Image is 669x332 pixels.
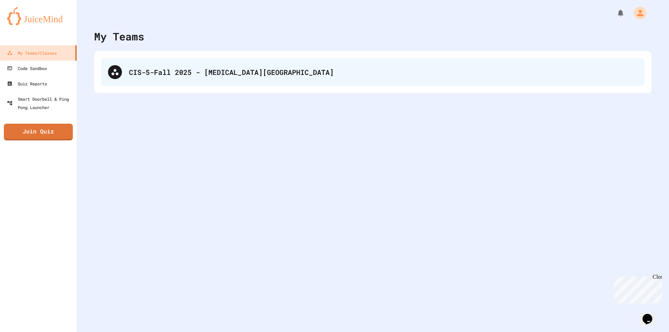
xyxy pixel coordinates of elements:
div: CIS-5-Fall 2025 - [MEDICAL_DATA][GEOGRAPHIC_DATA] [101,58,645,86]
div: My Teams [94,29,144,44]
div: My Notifications [603,7,626,19]
img: logo-orange.svg [7,7,70,25]
div: My Teams/Classes [7,49,57,57]
div: Quiz Reports [7,79,47,88]
div: Code Sandbox [7,64,47,72]
iframe: chat widget [640,304,662,325]
iframe: chat widget [611,274,662,303]
a: Join Quiz [4,124,73,140]
div: Smart Doorbell & Ping Pong Launcher [7,95,74,111]
div: Chat with us now!Close [3,3,48,44]
div: My Account [626,5,648,21]
div: CIS-5-Fall 2025 - [MEDICAL_DATA][GEOGRAPHIC_DATA] [129,67,638,77]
